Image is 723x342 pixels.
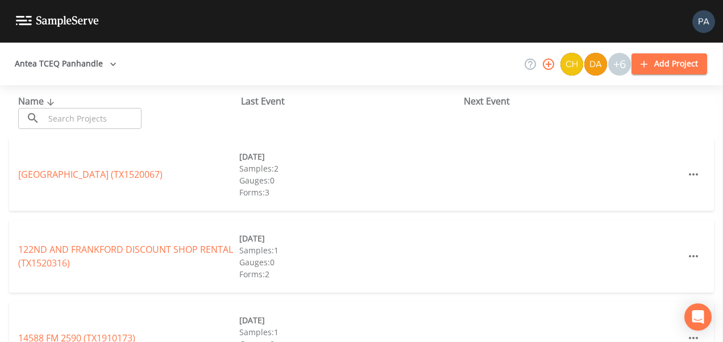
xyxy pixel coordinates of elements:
img: a84961a0472e9debc750dd08a004988d [584,53,607,76]
img: b17d2fe1905336b00f7c80abca93f3e1 [692,10,715,33]
input: Search Projects [44,108,142,129]
div: [DATE] [239,314,460,326]
div: [DATE] [239,232,460,244]
img: logo [16,16,99,27]
div: Open Intercom Messenger [684,303,712,331]
div: Last Event [241,94,464,108]
div: [DATE] [239,151,460,162]
div: Charles Medina [560,53,584,76]
div: +6 [608,53,631,76]
div: Gauges: 0 [239,256,460,268]
img: c74b8b8b1c7a9d34f67c5e0ca157ed15 [560,53,583,76]
div: Forms: 3 [239,186,460,198]
button: Add Project [631,53,707,74]
div: Samples: 1 [239,326,460,338]
span: Name [18,95,57,107]
div: Next Event [464,94,687,108]
div: Gauges: 0 [239,174,460,186]
a: [GEOGRAPHIC_DATA] (TX1520067) [18,168,163,181]
button: Antea TCEQ Panhandle [10,53,121,74]
div: Samples: 1 [239,244,460,256]
div: Samples: 2 [239,162,460,174]
div: David Weber [584,53,608,76]
div: Forms: 2 [239,268,460,280]
a: 122ND AND FRANKFORD DISCOUNT SHOP RENTAL (TX1520316) [18,243,233,269]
